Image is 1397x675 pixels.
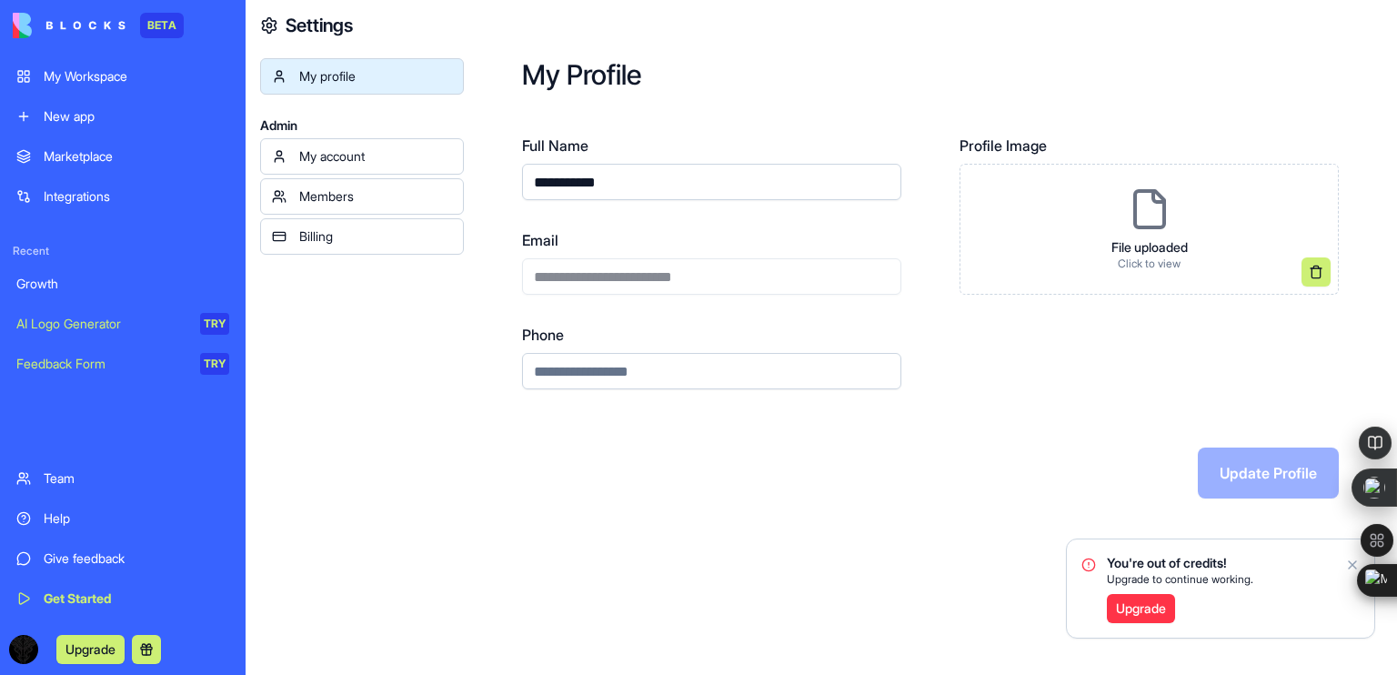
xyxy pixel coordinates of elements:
[5,580,240,617] a: Get Started
[522,324,901,346] label: Phone
[44,187,229,206] div: Integrations
[44,549,229,568] div: Give feedback
[140,13,184,38] div: BETA
[5,138,240,175] a: Marketplace
[1111,238,1188,257] p: File uploaded
[5,346,240,382] a: Feedback FormTRY
[5,306,240,342] a: AI Logo GeneratorTRY
[44,469,229,488] div: Team
[1107,554,1253,572] span: You're out of credits!
[9,635,38,664] img: ACg8ocJetzQJJ8PQ65MPjfANBuykhHazs_4VuDgQ95jgNxn1HfdF6o3L=s96-c
[13,13,126,38] img: logo
[299,187,452,206] div: Members
[1111,257,1188,271] p: Click to view
[44,589,229,608] div: Get Started
[16,275,229,293] div: Growth
[522,229,901,251] label: Email
[16,355,187,373] div: Feedback Form
[1107,594,1175,623] a: Upgrade
[1107,572,1253,587] span: Upgrade to continue working.
[522,135,901,156] label: Full Name
[44,107,229,126] div: New app
[260,218,464,255] a: Billing
[5,58,240,95] a: My Workspace
[16,315,187,333] div: AI Logo Generator
[5,540,240,577] a: Give feedback
[5,178,240,215] a: Integrations
[260,116,464,135] span: Admin
[56,640,125,658] a: Upgrade
[44,509,229,528] div: Help
[5,98,240,135] a: New app
[56,635,125,664] button: Upgrade
[960,135,1339,156] label: Profile Image
[5,500,240,537] a: Help
[522,58,1339,91] h2: My Profile
[299,227,452,246] div: Billing
[299,147,452,166] div: My account
[13,13,184,38] a: BETA
[260,178,464,215] a: Members
[44,67,229,86] div: My Workspace
[960,164,1339,295] div: File uploadedClick to view
[299,67,452,86] div: My profile
[260,138,464,175] a: My account
[5,460,240,497] a: Team
[44,147,229,166] div: Marketplace
[5,266,240,302] a: Growth
[200,313,229,335] div: TRY
[200,353,229,375] div: TRY
[286,13,353,38] h4: Settings
[5,244,240,258] span: Recent
[260,58,464,95] a: My profile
